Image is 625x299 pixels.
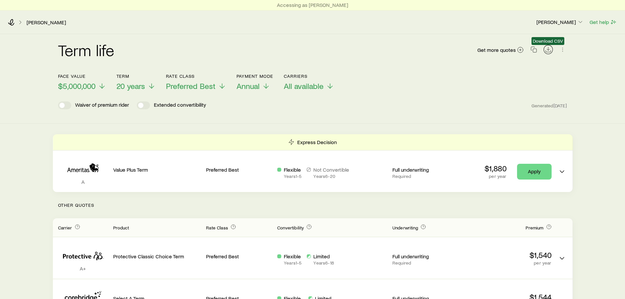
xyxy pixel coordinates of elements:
[113,253,201,260] p: Protective Classic Choice Term
[464,260,552,266] p: per year
[297,139,337,145] p: Express Decision
[392,174,458,179] p: Required
[58,42,115,58] h2: Term life
[206,225,228,230] span: Rate Class
[392,260,458,266] p: Required
[553,103,567,109] span: [DATE]
[166,74,226,79] p: Rate Class
[58,225,72,230] span: Carrier
[237,74,274,79] p: Payment Mode
[58,74,106,79] p: Face value
[517,164,552,180] a: Apply
[313,253,334,260] p: Limited
[154,101,206,109] p: Extended convertibility
[277,2,348,8] p: Accessing as [PERSON_NAME]
[166,74,226,91] button: Rate ClassPreferred Best
[526,225,543,230] span: Premium
[284,253,302,260] p: Flexible
[284,74,334,79] p: Carriers
[533,38,563,44] span: Download CSV
[284,81,323,91] span: All available
[284,74,334,91] button: CarriersAll available
[166,81,216,91] span: Preferred Best
[531,103,567,109] span: Generated
[589,18,617,26] button: Get help
[53,192,573,218] p: Other Quotes
[58,81,95,91] span: $5,000,000
[477,46,524,54] a: Get more quotes
[206,166,272,173] p: Preferred Best
[284,166,302,173] p: Flexible
[536,18,584,26] button: [PERSON_NAME]
[116,74,156,79] p: Term
[313,166,349,173] p: Not Convertible
[392,225,418,230] span: Underwriting
[53,134,573,192] div: Term quotes
[206,253,272,260] p: Preferred Best
[392,166,458,173] p: Full underwriting
[477,47,516,53] span: Get more quotes
[116,74,156,91] button: Term20 years
[277,225,304,230] span: Convertibility
[464,250,552,260] p: $1,540
[284,260,302,266] p: Years 1 - 5
[237,74,274,91] button: Payment ModeAnnual
[58,265,108,272] p: A+
[237,81,260,91] span: Annual
[58,179,108,185] p: A
[536,19,584,25] p: [PERSON_NAME]
[75,101,129,109] p: Waiver of premium rider
[313,260,334,266] p: Years 6 - 18
[113,166,201,173] p: Value Plus Term
[485,174,507,179] p: per year
[392,253,458,260] p: Full underwriting
[544,48,553,54] a: Download CSV
[58,74,106,91] button: Face value$5,000,000
[485,164,507,173] p: $1,880
[113,225,129,230] span: Product
[284,174,302,179] p: Years 1 - 5
[26,19,66,26] a: [PERSON_NAME]
[116,81,145,91] span: 20 years
[313,174,349,179] p: Years 6 - 20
